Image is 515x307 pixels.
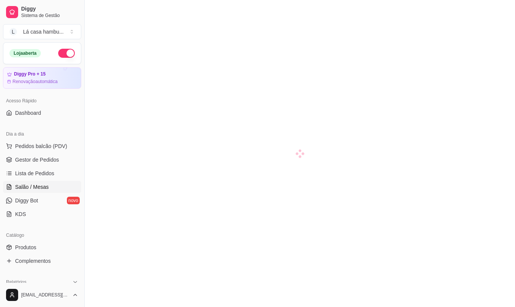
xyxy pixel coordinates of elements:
a: Diggy Pro + 15Renovaçãoautomática [3,67,81,89]
div: Dia a dia [3,128,81,140]
a: DiggySistema de Gestão [3,3,81,21]
div: Acesso Rápido [3,95,81,107]
span: KDS [15,210,26,218]
span: Pedidos balcão (PDV) [15,142,67,150]
button: Alterar Status [58,49,75,58]
a: Gestor de Pedidos [3,154,81,166]
span: [EMAIL_ADDRESS][DOMAIN_NAME] [21,292,69,298]
span: Salão / Mesas [15,183,49,191]
div: Loja aberta [9,49,41,57]
button: [EMAIL_ADDRESS][DOMAIN_NAME] [3,286,81,304]
div: Catálogo [3,229,81,241]
article: Diggy Pro + 15 [14,71,46,77]
span: Complementos [15,257,51,265]
span: Produtos [15,244,36,251]
a: KDS [3,208,81,220]
a: Dashboard [3,107,81,119]
span: Relatórios [6,279,26,285]
span: Diggy [21,6,78,12]
span: Diggy Bot [15,197,38,204]
a: Salão / Mesas [3,181,81,193]
a: Lista de Pedidos [3,167,81,179]
button: Select a team [3,24,81,39]
div: Lá casa hambu ... [23,28,63,35]
a: Complementos [3,255,81,267]
a: Produtos [3,241,81,253]
span: L [9,28,17,35]
button: Pedidos balcão (PDV) [3,140,81,152]
span: Lista de Pedidos [15,170,54,177]
span: Gestor de Pedidos [15,156,59,164]
a: Diggy Botnovo [3,194,81,207]
article: Renovação automática [12,79,57,85]
span: Sistema de Gestão [21,12,78,19]
span: Dashboard [15,109,41,117]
